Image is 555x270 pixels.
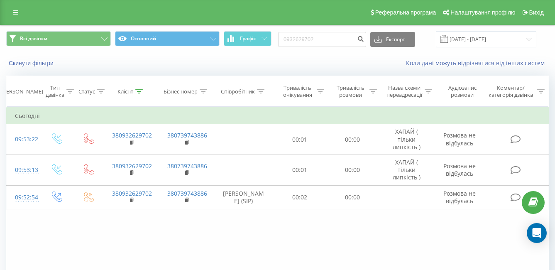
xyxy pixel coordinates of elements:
[112,189,152,197] a: 380932629702
[20,35,47,42] span: Всі дзвінки
[326,155,379,185] td: 00:00
[443,189,476,205] span: Розмова не відбулась
[46,84,64,98] div: Тип дзвінка
[1,88,43,95] div: [PERSON_NAME]
[326,185,379,209] td: 00:00
[281,84,315,98] div: Тривалість очікування
[273,155,326,185] td: 00:01
[379,124,434,155] td: ХАПАЙ ( тільки липкість )
[164,88,198,95] div: Бізнес номер
[326,124,379,155] td: 00:00
[78,88,95,95] div: Статус
[221,88,255,95] div: Співробітник
[386,84,423,98] div: Назва схеми переадресації
[443,131,476,147] span: Розмова не відбулась
[529,9,544,16] span: Вихід
[6,31,111,46] button: Всі дзвінки
[167,162,207,170] a: 380739743886
[15,162,32,178] div: 09:53:13
[7,108,549,124] td: Сьогодні
[214,185,273,209] td: [PERSON_NAME] (SIP)
[112,131,152,139] a: 380932629702
[117,88,133,95] div: Клієнт
[240,36,256,42] span: Графік
[15,131,32,147] div: 09:53:22
[6,59,58,67] button: Скинути фільтри
[442,84,483,98] div: Аудіозапис розмови
[115,31,220,46] button: Основний
[278,32,366,47] input: Пошук за номером
[406,59,549,67] a: Коли дані можуть відрізнятися вiд інших систем
[167,189,207,197] a: 380739743886
[379,155,434,185] td: ХАПАЙ ( тільки липкість )
[273,124,326,155] td: 00:01
[112,162,152,170] a: 380932629702
[443,162,476,177] span: Розмова не відбулась
[15,189,32,206] div: 09:52:54
[273,185,326,209] td: 00:02
[370,32,415,47] button: Експорт
[487,84,535,98] div: Коментар/категорія дзвінка
[450,9,515,16] span: Налаштування профілю
[375,9,436,16] span: Реферальна програма
[167,131,207,139] a: 380739743886
[224,31,271,46] button: Графік
[334,84,368,98] div: Тривалість розмови
[527,223,547,243] div: Open Intercom Messenger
